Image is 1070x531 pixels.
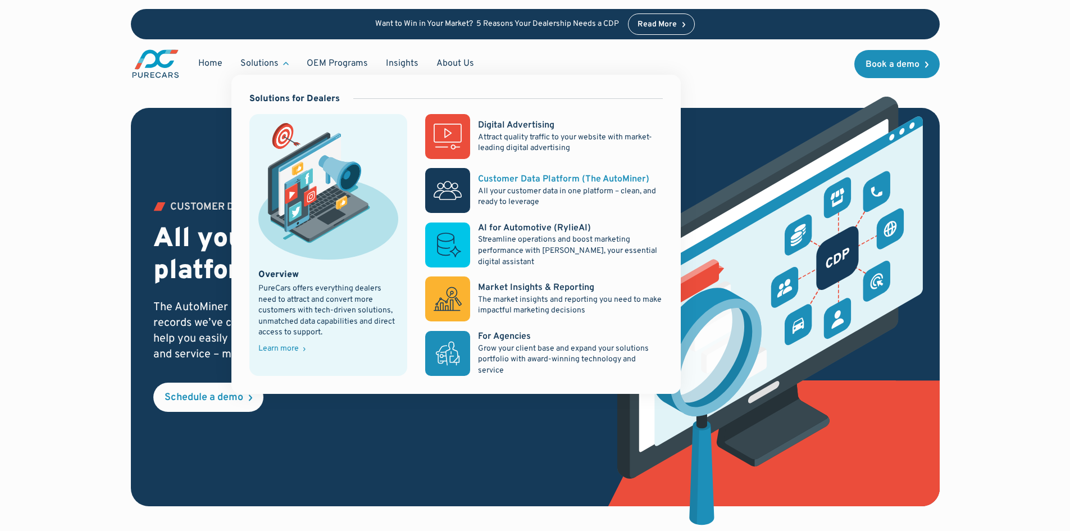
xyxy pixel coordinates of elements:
[478,330,531,343] div: For Agencies
[628,13,695,35] a: Read More
[298,53,377,74] a: OEM Programs
[258,269,299,281] div: Overview
[377,53,427,74] a: Insights
[866,60,919,69] div: Book a demo
[249,114,408,376] a: marketing illustration showing social media channels and campaignsOverviewPureCars offers everyth...
[478,234,662,267] p: Streamline operations and boost marketing performance with [PERSON_NAME], your essential digital ...
[153,224,589,288] h2: All your customer data in one platform – clean, and ready to use
[189,53,231,74] a: Home
[478,132,662,154] p: Attract quality traffic to your website with market-leading digital advertising
[258,345,299,353] div: Learn more
[854,50,940,78] a: Book a demo
[478,294,662,316] p: The market insights and reporting you need to make impactful marketing decisions
[425,114,662,159] a: Digital AdvertisingAttract quality traffic to your website with market-leading digital advertising
[231,53,298,74] div: Solutions
[258,123,399,259] img: marketing illustration showing social media channels and campaigns
[375,20,619,29] p: Want to Win in Your Market? 5 Reasons Your Dealership Needs a CDP
[153,383,263,412] a: Schedule a demo
[165,393,243,403] div: Schedule a demo
[153,299,589,362] p: The AutoMiner gives you a snapshot of your customer data, including how many records we’ve cleans...
[131,48,180,79] img: purecars logo
[249,93,340,105] div: Solutions for Dealers
[478,119,554,131] div: Digital Advertising
[425,330,662,376] a: For AgenciesGrow your client base and expand your solutions portfolio with award-winning technolo...
[170,202,396,212] div: Customer Data PLATFORM (The Autominer)
[231,75,681,394] nav: Solutions
[478,186,662,208] p: All your customer data in one platform – clean, and ready to leverage
[478,173,649,185] div: Customer Data Platform (The AutoMiner)
[638,21,677,29] div: Read More
[258,283,399,338] div: PureCars offers everything dealers need to attract and convert more customers with tech-driven so...
[478,343,662,376] p: Grow your client base and expand your solutions portfolio with award-winning technology and service
[425,222,662,267] a: AI for Automotive (RylieAI)Streamline operations and boost marketing performance with [PERSON_NAM...
[425,276,662,321] a: Market Insights & ReportingThe market insights and reporting you need to make impactful marketing...
[478,222,591,234] div: AI for Automotive (RylieAI)
[425,168,662,213] a: Customer Data Platform (The AutoMiner)All your customer data in one platform – clean, and ready t...
[427,53,483,74] a: About Us
[478,282,594,294] div: Market Insights & Reporting
[240,57,279,70] div: Solutions
[131,48,180,79] a: main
